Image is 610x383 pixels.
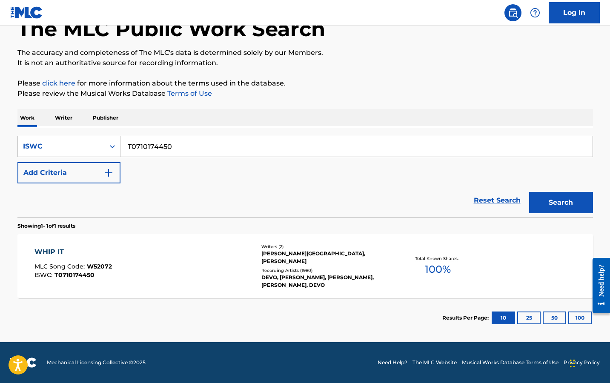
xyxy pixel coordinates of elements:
p: Showing 1 - 1 of 1 results [17,222,75,230]
button: Add Criteria [17,162,120,183]
p: Total Known Shares: [415,255,461,262]
div: DEVO, [PERSON_NAME], [PERSON_NAME], [PERSON_NAME], DEVO [261,274,390,289]
div: Help [527,4,544,21]
p: It is not an authoritative source for recording information. [17,58,593,68]
span: MLC Song Code : [34,263,87,270]
iframe: Resource Center [586,252,610,320]
p: The accuracy and completeness of The MLC's data is determined solely by our Members. [17,48,593,58]
p: Please for more information about the terms used in the database. [17,78,593,89]
h1: The MLC Public Work Search [17,16,325,42]
a: click here [42,79,75,87]
a: The MLC Website [412,359,457,366]
img: logo [10,357,37,368]
button: 10 [492,312,515,324]
a: Privacy Policy [564,359,600,366]
button: 25 [517,312,541,324]
img: search [508,8,518,18]
span: T0710174450 [54,271,95,279]
a: Musical Works Database Terms of Use [462,359,558,366]
a: WHIP ITMLC Song Code:W52072ISWC:T0710174450Writers (2)[PERSON_NAME][GEOGRAPHIC_DATA], [PERSON_NAM... [17,234,593,298]
div: ISWC [23,141,100,151]
a: Need Help? [378,359,407,366]
img: MLC Logo [10,6,43,19]
img: 9d2ae6d4665cec9f34b9.svg [103,168,114,178]
span: 100 % [425,262,451,277]
form: Search Form [17,136,593,217]
button: 100 [568,312,592,324]
p: Please review the Musical Works Database [17,89,593,99]
div: Drag [570,351,575,376]
p: Results Per Page: [442,314,491,322]
p: Work [17,109,37,127]
a: Terms of Use [166,89,212,97]
span: Mechanical Licensing Collective © 2025 [47,359,146,366]
p: Publisher [90,109,121,127]
div: WHIP IT [34,247,112,257]
a: Log In [549,2,600,23]
img: help [530,8,540,18]
div: Writers ( 2 ) [261,243,390,250]
button: Search [529,192,593,213]
p: Writer [52,109,75,127]
div: [PERSON_NAME][GEOGRAPHIC_DATA], [PERSON_NAME] [261,250,390,265]
button: 50 [543,312,566,324]
div: Recording Artists ( 1980 ) [261,267,390,274]
span: W52072 [87,263,112,270]
a: Public Search [504,4,521,21]
a: Reset Search [470,191,525,210]
iframe: Chat Widget [567,342,610,383]
span: ISWC : [34,271,54,279]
